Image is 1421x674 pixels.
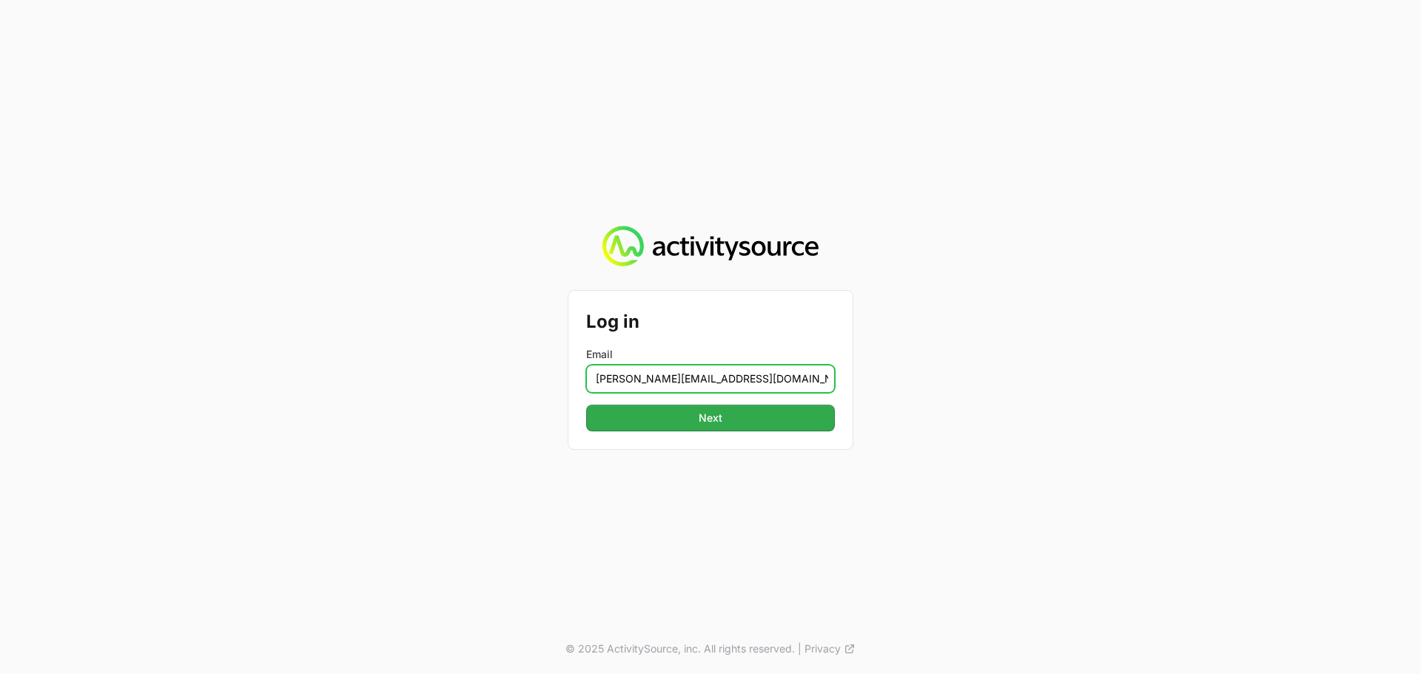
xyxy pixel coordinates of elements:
[586,365,835,393] input: Enter your email
[798,641,802,656] span: |
[586,309,835,335] h2: Log in
[586,347,835,362] label: Email
[804,641,856,656] a: Privacy
[586,405,835,431] button: Next
[595,409,826,427] span: Next
[602,226,818,267] img: Activity Source
[565,641,795,656] p: © 2025 ActivitySource, inc. All rights reserved.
